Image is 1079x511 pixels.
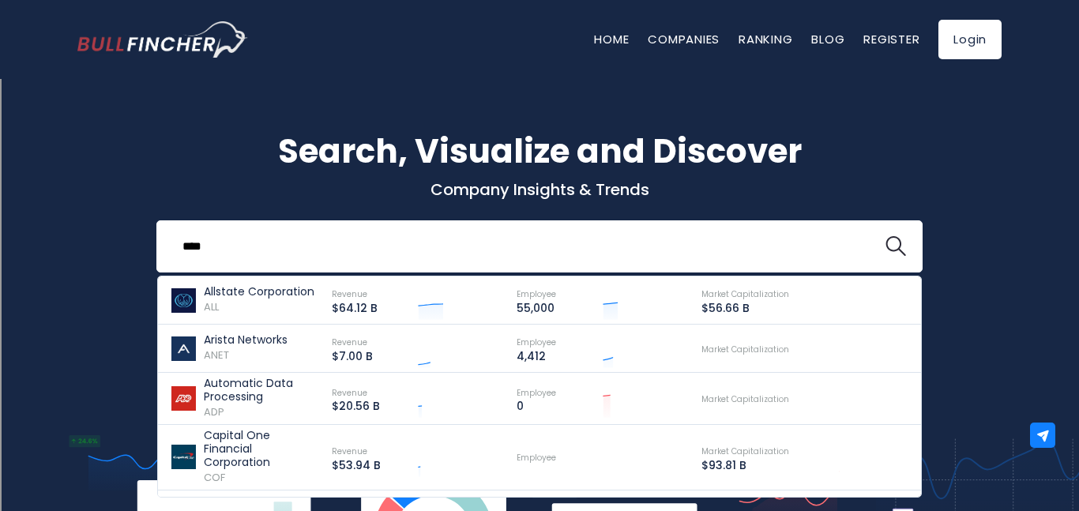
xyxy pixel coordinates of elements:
p: 55,000 [517,302,556,315]
a: Ranking [739,31,792,47]
p: 4,412 [517,350,556,363]
p: 0 [517,400,556,413]
span: Market Capitalization [701,393,789,405]
p: Automatic Data Processing [204,377,318,404]
span: Revenue [332,288,367,300]
p: Allstate Corporation [204,285,314,299]
a: Automatic Data Processing ADP Revenue $20.56 B Employee 0 Market Capitalization [158,373,921,425]
p: Capital One Financial Corporation [204,429,318,469]
span: Employee [517,452,556,464]
a: Allstate Corporation ALL Revenue $64.12 B Employee 55,000 Market Capitalization $56.66 B [158,276,921,325]
span: ANET [204,348,229,363]
p: $7.00 B [332,350,373,363]
a: Register [863,31,919,47]
a: Arista Networks ANET Revenue $7.00 B Employee 4,412 Market Capitalization [158,325,921,373]
p: $53.94 B [332,459,381,472]
span: Revenue [332,445,367,457]
a: Blog [811,31,844,47]
span: Employee [517,387,556,399]
span: Market Capitalization [701,445,789,457]
a: Companies [648,31,720,47]
span: Market Capitalization [701,344,789,355]
span: COF [204,470,225,485]
span: ADP [204,404,224,419]
span: Employee [517,288,556,300]
p: Arista Networks [204,333,288,347]
p: $56.66 B [701,302,789,315]
span: Revenue [332,387,367,399]
span: ALL [204,299,219,314]
span: Employee [517,336,556,348]
p: $93.81 B [701,459,789,472]
img: search icon [885,236,906,257]
span: Revenue [332,336,367,348]
a: Capital One Financial Corporation COF Revenue $53.94 B Employee Market Capitalization $93.81 B [158,425,921,490]
a: Home [594,31,629,47]
p: $20.56 B [332,400,380,413]
a: Go to homepage [77,21,247,58]
img: Bullfincher logo [77,21,248,58]
p: $64.12 B [332,302,378,315]
span: Market Capitalization [701,288,789,300]
a: Login [938,20,1002,59]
